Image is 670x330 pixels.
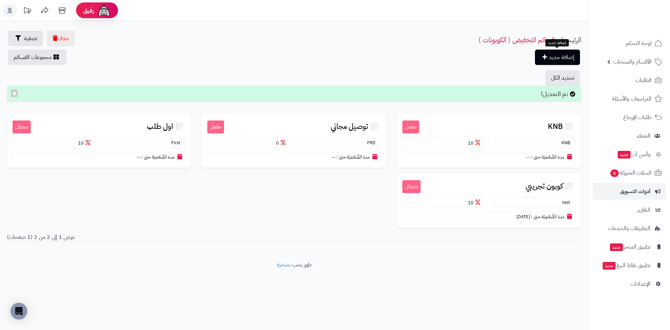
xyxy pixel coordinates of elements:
[626,38,652,48] span: لوحة التحكم
[545,70,580,86] button: تحديد الكل
[332,154,335,160] span: --
[516,213,530,220] span: [DATE]
[527,154,530,160] span: --
[83,6,94,15] span: رفيق
[336,154,370,160] small: مدة الصَّلاحِيَة حتى :
[602,261,650,270] span: تطبيق نقاط البيع
[2,233,294,241] div: عرض 1 إلى 2 من 2 (1 صفحات)
[78,140,92,146] span: 10
[526,182,563,190] span: كوبون تجريبي
[631,279,650,289] span: الإعدادات
[531,213,564,220] small: مدة الصَّلاحِيَة حتى :
[468,140,482,146] span: 10
[47,30,75,46] button: حذف
[277,261,289,269] a: متجرة
[635,75,652,85] span: الطلبات
[593,201,666,218] a: التقارير
[562,199,574,206] small: test
[593,220,666,237] a: التطبيقات والخدمات
[202,115,386,168] a: مفعل توصيل مجاني FRD 0 مدة الصَّلاحِيَة حتى : --
[331,123,368,131] span: توصيل مجاني
[593,146,666,163] a: وآتس آبجديد
[7,115,191,168] a: معطل اول طلب First 10 مدة الصَّلاحِيَة حتى : --
[367,139,379,146] small: FRD
[593,72,666,89] a: الطلبات
[171,139,184,146] small: First
[613,57,652,67] span: الأقسام والمنتجات
[7,86,581,102] div: تم التعديل!
[207,120,224,133] small: مفعل
[593,239,666,255] a: تطبيق المتجرجديد
[8,31,43,46] button: تصفية
[608,223,650,233] span: التطبيقات والخدمات
[11,89,18,97] button: ×
[13,120,31,133] small: معطل
[560,35,581,45] a: الرئيسية
[620,186,650,196] span: أدوات التسويق
[147,123,173,131] span: اول طلب
[141,154,174,160] small: مدة الصَّلاحِيَة حتى :
[637,205,650,215] span: التقارير
[593,257,666,274] a: تطبيق نقاط البيعجديد
[609,242,650,252] span: تطبيق المتجر
[18,3,36,19] a: تحديثات المنصة
[610,243,623,251] span: جديد
[97,3,111,17] img: ai-face.png
[397,175,581,227] a: معطل كوبون تجريبي test 10 مدة الصَّلاحِيَة حتى : [DATE]
[610,169,619,177] span: 6
[593,109,666,126] a: طلبات الإرجاع
[402,120,419,133] small: مفعل
[637,131,650,141] span: العملاء
[478,35,555,45] a: قسائم التخفيض ( الكوبونات )
[593,35,666,52] a: لوحة التحكم
[617,149,650,159] span: وآتس آب
[402,180,420,193] small: معطل
[10,303,27,320] div: Open Intercom Messenger
[535,50,580,65] a: إضافة جديد
[548,123,563,131] span: KNB
[276,140,287,146] span: 0
[593,164,666,181] a: السلات المتروكة6
[545,39,569,47] div: إضافة جديد
[593,127,666,144] a: العملاء
[610,168,652,178] span: السلات المتروكة
[623,112,652,122] span: طلبات الإرجاع
[612,94,652,104] span: المراجعات والأسئلة
[531,154,564,160] small: مدة الصَّلاحِيَة حتى :
[593,183,666,200] a: أدوات التسويق
[593,276,666,292] a: الإعدادات
[468,199,482,206] span: 10
[618,151,631,159] span: جديد
[8,50,66,65] a: مجموعات القسائم
[603,262,616,270] span: جديد
[623,5,663,20] img: logo-2.png
[593,90,666,107] a: المراجعات والأسئلة
[561,139,574,146] small: KNB
[137,154,140,160] span: --
[24,34,37,43] span: تصفية
[397,115,581,168] a: مفعل KNB KNB 10 مدة الصَّلاحِيَة حتى : --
